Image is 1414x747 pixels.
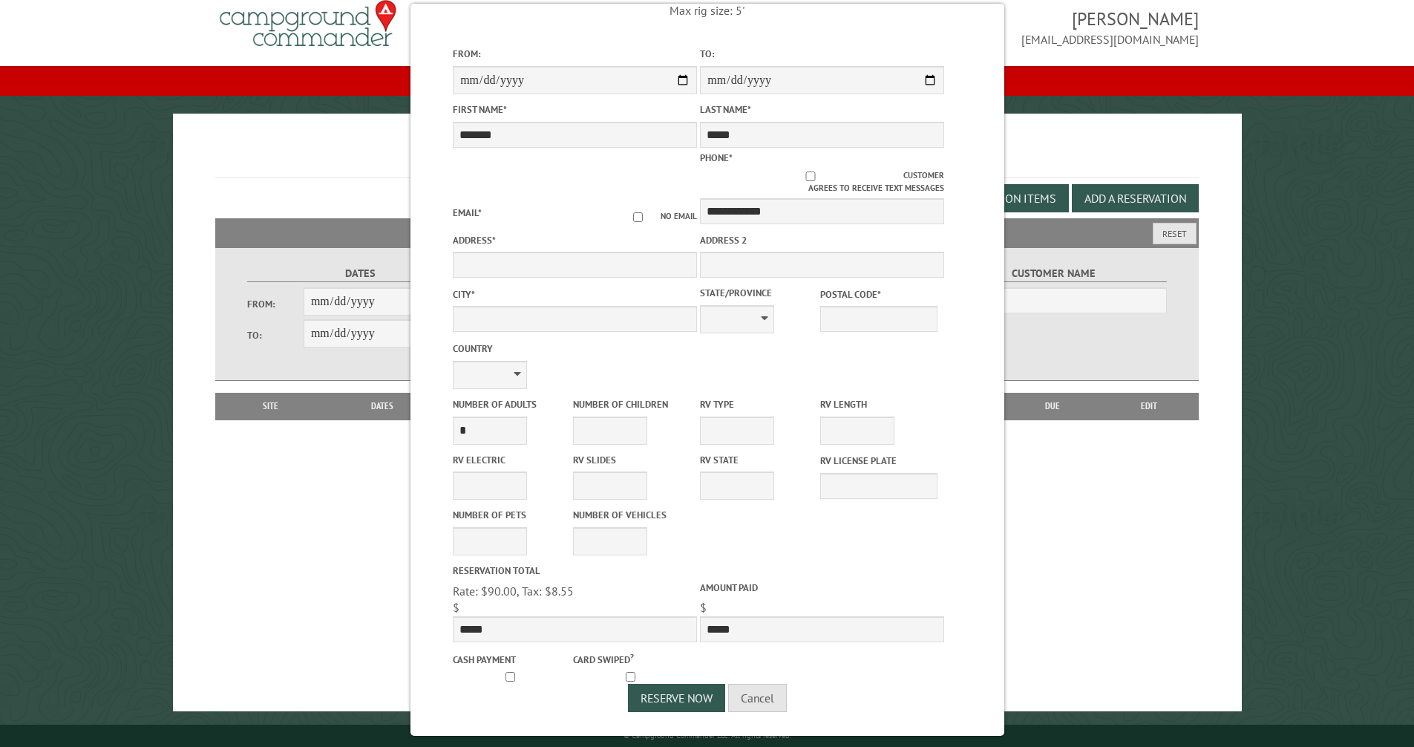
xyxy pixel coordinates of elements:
[1006,393,1099,420] th: Due
[453,653,570,667] label: Cash payment
[700,453,817,467] label: RV State
[820,397,937,411] label: RV Length
[247,265,474,282] label: Dates
[728,684,787,712] button: Cancel
[585,2,829,19] div: Max rig size: 5'
[453,564,697,578] label: Reservation Total
[628,684,725,712] button: Reserve Now
[820,454,937,468] label: RV License Plate
[573,397,690,411] label: Number of Children
[700,47,944,61] label: To:
[573,508,690,522] label: Number of Vehicles
[573,453,690,467] label: RV Slides
[453,287,697,301] label: City
[573,650,690,667] label: Card swiped
[215,137,1199,178] h1: Reservations
[247,297,304,311] label: From:
[623,731,791,740] small: © Campground Commander LLC. All rights reserved.
[453,233,697,247] label: Address
[630,651,634,662] a: ?
[820,287,937,301] label: Postal Code
[700,286,817,300] label: State/Province
[615,212,661,222] input: No email
[700,600,707,615] span: $
[215,218,1199,247] h2: Filters
[615,210,697,223] label: No email
[700,151,733,164] label: Phone
[941,184,1069,212] button: Edit Add-on Items
[717,172,903,181] input: Customer agrees to receive text messages
[453,206,482,219] label: Email
[940,265,1167,282] label: Customer Name
[1072,184,1199,212] button: Add a Reservation
[1099,393,1199,420] th: Edit
[247,328,304,342] label: To:
[700,169,944,195] label: Customer agrees to receive text messages
[453,342,697,356] label: Country
[223,393,319,420] th: Site
[453,600,459,615] span: $
[453,453,570,467] label: RV Electric
[700,397,817,411] label: RV Type
[453,508,570,522] label: Number of Pets
[453,47,697,61] label: From:
[1153,223,1197,244] button: Reset
[319,393,446,420] th: Dates
[453,397,570,411] label: Number of Adults
[700,233,944,247] label: Address 2
[453,584,574,598] span: Rate: $90.00, Tax: $8.55
[453,102,697,117] label: First Name
[700,102,944,117] label: Last Name
[700,581,944,595] label: Amount paid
